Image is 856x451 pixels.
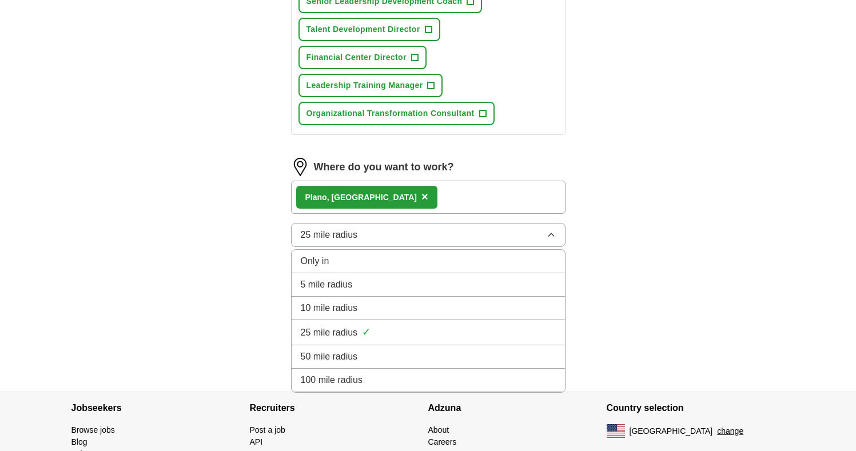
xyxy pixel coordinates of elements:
div: , [GEOGRAPHIC_DATA] [305,191,417,203]
span: × [421,190,428,203]
strong: Plano [305,193,327,202]
label: Where do you want to work? [314,159,454,175]
a: Careers [428,437,457,446]
button: Leadership Training Manager [298,74,443,97]
span: Financial Center Director [306,51,407,63]
span: Leadership Training Manager [306,79,423,91]
span: 25 mile radius [301,326,358,340]
span: 25 mile radius [301,228,358,242]
span: 10 mile radius [301,301,358,315]
img: US flag [607,424,625,438]
img: location.png [291,158,309,176]
a: Blog [71,437,87,446]
button: Organizational Transformation Consultant [298,102,495,125]
span: Only in [301,254,329,268]
span: ✓ [362,325,371,340]
h4: Country selection [607,392,785,424]
span: Talent Development Director [306,23,420,35]
span: 5 mile radius [301,278,353,292]
button: Talent Development Director [298,18,440,41]
button: 25 mile radius [291,223,566,247]
a: API [250,437,263,446]
span: 50 mile radius [301,350,358,364]
button: × [421,189,428,206]
a: About [428,425,449,434]
span: 100 mile radius [301,373,363,387]
a: Browse jobs [71,425,115,434]
a: Post a job [250,425,285,434]
span: [GEOGRAPHIC_DATA] [630,425,713,437]
button: Financial Center Director [298,46,427,69]
button: change [717,425,743,437]
span: Organizational Transformation Consultant [306,107,475,119]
